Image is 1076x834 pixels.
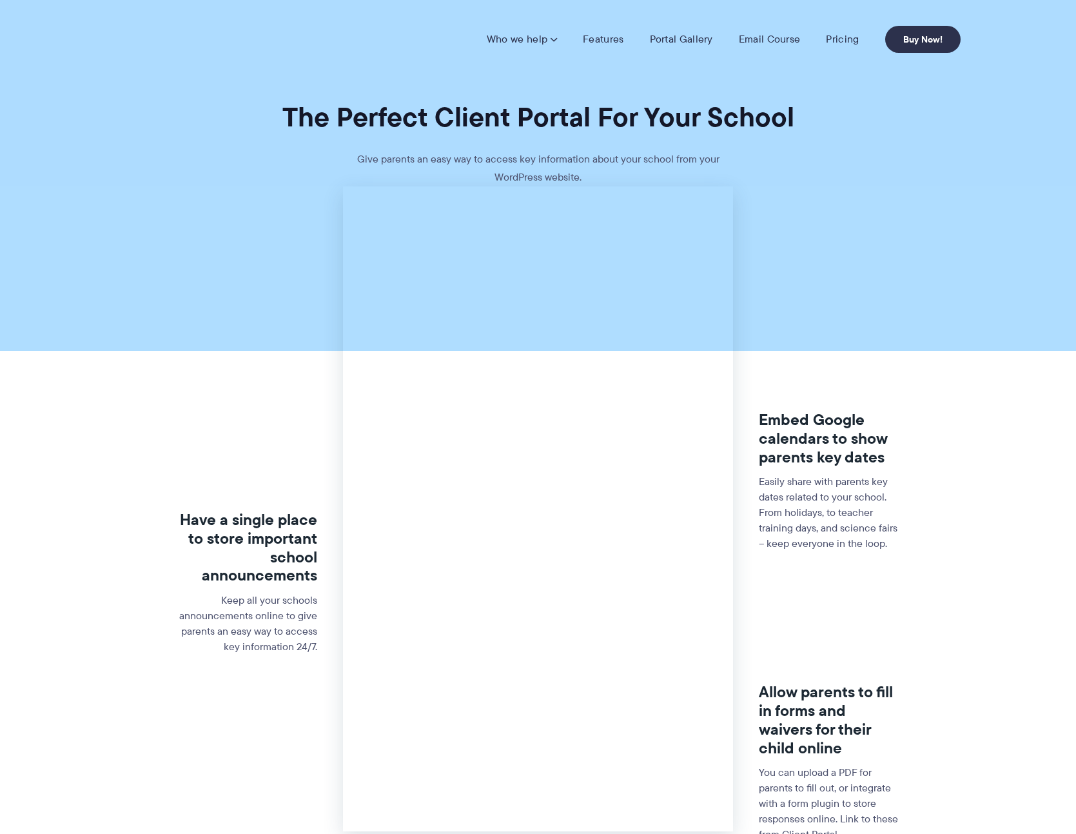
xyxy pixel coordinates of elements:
a: Pricing [826,33,859,46]
a: Portal Gallery [650,33,713,46]
p: Give parents an easy way to access key information about your school from your WordPress website. [345,150,732,186]
h3: Allow parents to fill in forms and waivers for their child online [759,683,900,757]
a: Buy Now! [885,26,961,53]
p: Easily share with parents key dates related to your school. From holidays, to teacher training da... [759,474,900,551]
h3: Embed Google calendars to show parents key dates [759,411,900,466]
p: Keep all your schools announcements online to give parents an easy way to access key information ... [176,593,317,655]
h3: Have a single place to store important school announcements [176,511,317,585]
a: Email Course [739,33,801,46]
a: Who we help [487,33,557,46]
a: Features [583,33,623,46]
